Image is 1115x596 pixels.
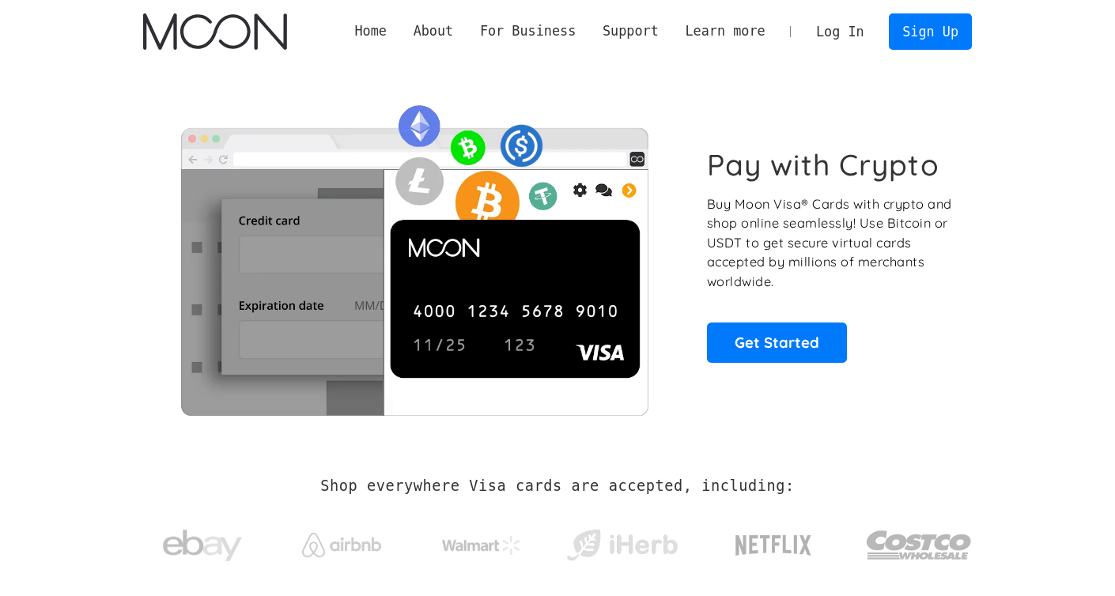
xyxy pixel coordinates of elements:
div: Support [589,21,671,41]
a: iHerb [563,509,681,574]
a: home [143,13,286,50]
img: iHerb [563,525,681,566]
a: Get Started [707,323,847,362]
div: About [414,21,454,41]
img: Airbnb [302,533,381,557]
img: Moon Logo [143,13,286,50]
div: For Business [467,21,589,41]
a: Sign Up [889,13,971,49]
img: Netflix [734,526,813,565]
a: Airbnb [283,517,401,565]
a: Log In [803,14,877,49]
h1: Pay with Crypto [707,147,939,183]
img: ebay [163,521,242,571]
div: Support [603,21,659,41]
img: Walmart [442,536,521,555]
div: About [400,21,467,41]
div: Learn more [685,21,765,41]
h2: Shop everywhere Visa cards are accepted, including: [320,477,794,495]
img: Moon Cards let you spend your crypto anywhere Visa is accepted. [143,94,685,415]
img: Costco [866,515,972,575]
a: Netflix [703,510,845,573]
div: Learn more [672,21,779,41]
a: Costco [866,500,972,583]
a: Home [342,21,400,41]
p: Buy Moon Visa® Cards with crypto and shop online seamlessly! Use Bitcoin or USDT to get secure vi... [707,194,954,292]
a: ebay [143,505,261,579]
a: Walmart [423,520,541,563]
div: For Business [480,21,576,41]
